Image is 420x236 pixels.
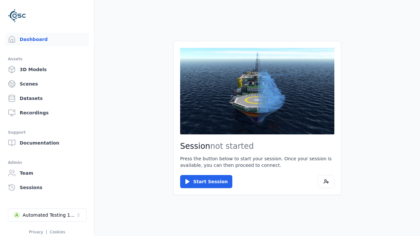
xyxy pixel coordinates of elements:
a: Sessions [5,181,89,194]
a: Dashboard [5,33,89,46]
p: Press the button below to start your session. Once your session is available, you can then procee... [180,155,334,168]
a: Team [5,167,89,180]
a: Datasets [5,92,89,105]
span: not started [210,142,254,151]
a: 3D Models [5,63,89,76]
a: Documentation [5,136,89,149]
div: Admin [8,159,86,167]
button: Start Session [180,175,232,188]
button: Select a workspace [8,208,87,222]
img: Logo [8,7,26,25]
a: Privacy [29,230,43,234]
a: Cookies [50,230,65,234]
div: A [13,212,20,218]
a: Recordings [5,106,89,119]
h2: Session [180,141,334,151]
div: Support [8,128,86,136]
a: Scenes [5,77,89,90]
span: | [46,230,47,234]
div: Automated Testing 1 - Playwright [23,212,76,218]
div: Assets [8,55,86,63]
